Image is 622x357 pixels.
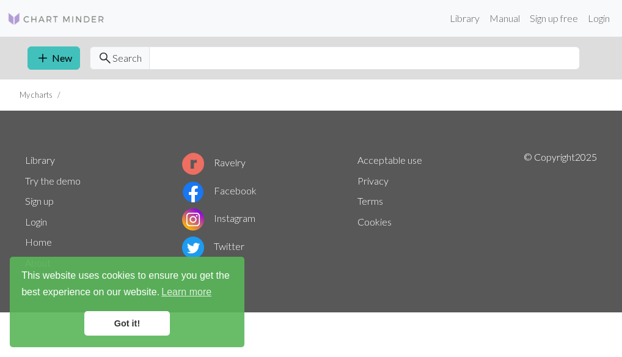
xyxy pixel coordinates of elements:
a: Facebook [182,185,257,196]
a: Privacy [357,175,389,186]
a: Login [25,216,47,227]
span: search [98,50,112,67]
a: Sign up [25,195,54,207]
img: Logo [7,12,105,26]
a: Sign up free [525,6,583,31]
img: Instagram logo [182,208,204,230]
a: Try the demo [25,175,81,186]
a: Ravelry [182,156,246,168]
a: Cookies [357,216,392,227]
a: Acceptable use [357,154,422,166]
a: Instagram [182,212,255,224]
span: Search [112,51,142,65]
img: Facebook logo [182,181,204,203]
a: dismiss cookie message [84,311,170,336]
div: cookieconsent [10,257,244,347]
span: This website uses cookies to ensure you get the best experience on our website. [21,268,233,301]
img: Ravelry logo [182,153,204,175]
a: learn more about cookies [159,283,213,301]
a: Home [25,236,52,248]
li: My charts [20,89,53,101]
a: Library [445,6,485,31]
a: Manual [485,6,525,31]
a: New [27,46,80,70]
a: Library [25,154,55,166]
span: add [35,50,50,67]
a: Terms [357,195,383,207]
img: Twitter logo [182,237,204,259]
a: Login [583,6,615,31]
a: Twitter [182,240,244,252]
p: © Copyright 2025 [524,150,597,273]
